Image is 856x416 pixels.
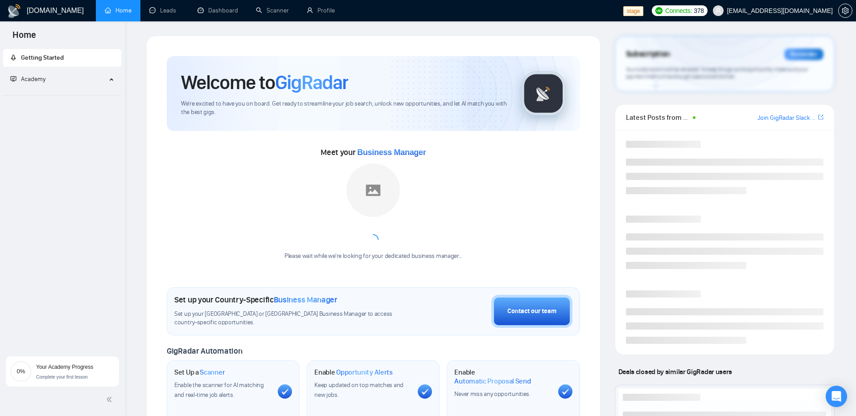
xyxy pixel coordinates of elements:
span: Keep updated on top matches and new jobs. [314,381,403,399]
span: Your subscription will be renewed. To keep things running smoothly, make sure your payment method... [626,66,808,80]
span: Latest Posts from the GigRadar Community [626,112,691,123]
span: Never miss any opportunities. [454,390,530,398]
button: Contact our team [491,295,572,328]
h1: Enable [454,368,551,385]
span: Scanner [200,368,225,377]
span: GigRadar Automation [167,346,242,356]
span: Connects: [665,6,692,16]
span: Business Manager [357,148,426,157]
span: Your Academy Progress [36,364,93,370]
h1: Set up your Country-Specific [174,295,337,305]
span: 0% [10,368,32,374]
span: Getting Started [21,54,64,61]
div: Contact our team [507,306,556,316]
span: Deals closed by similar GigRadar users [615,364,736,379]
span: loading [366,233,380,247]
span: Automatic Proposal Send [454,377,531,386]
span: 378 [694,6,704,16]
span: We're excited to have you on board. Get ready to streamline your job search, unlock new opportuni... [181,100,507,117]
img: gigradar-logo.png [521,71,566,116]
a: Join GigRadar Slack Community [757,113,816,123]
a: userProfile [307,7,335,14]
div: Open Intercom Messenger [826,386,847,407]
button: setting [838,4,852,18]
span: rocket [10,54,16,61]
span: Opportunity Alerts [336,368,393,377]
span: Subscription [626,47,670,62]
span: Set up your [GEOGRAPHIC_DATA] or [GEOGRAPHIC_DATA] Business Manager to access country-specific op... [174,310,413,327]
li: Getting Started [3,49,121,67]
div: Please wait while we're looking for your dedicated business manager... [279,252,468,261]
img: logo [7,4,21,18]
span: Academy [21,75,45,83]
a: searchScanner [256,7,289,14]
h1: Enable [314,368,393,377]
a: messageLeads [149,7,180,14]
img: placeholder.png [346,163,400,217]
span: Home [5,29,43,47]
span: Academy [10,75,45,83]
h1: Set Up a [174,368,225,377]
span: fund-projection-screen [10,76,16,82]
span: double-left [106,395,115,404]
h1: Welcome to [181,70,348,94]
div: Reminder [784,49,823,60]
span: GigRadar [275,70,348,94]
li: Academy Homepage [3,92,121,98]
span: Complete your first lesson [36,375,88,379]
span: stage [623,6,643,16]
a: homeHome [105,7,132,14]
a: export [818,113,823,122]
span: Business Manager [274,295,337,305]
span: Meet your [321,147,426,157]
a: dashboardDashboard [198,7,238,14]
img: upwork-logo.png [655,7,663,14]
span: Enable the scanner for AI matching and real-time job alerts. [174,381,264,399]
span: user [715,8,721,14]
a: setting [838,7,852,14]
span: export [818,114,823,121]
